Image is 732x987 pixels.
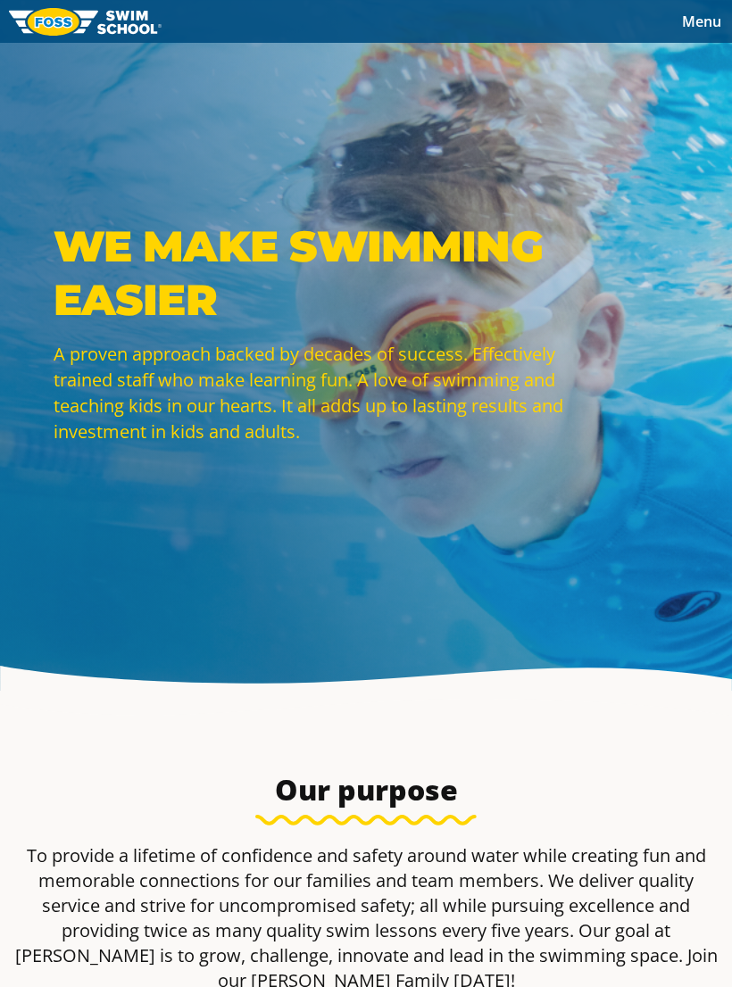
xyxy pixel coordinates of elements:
[682,12,721,31] span: Menu
[54,341,571,444] p: A proven approach backed by decades of success. Effectively trained staff who make learning fun. ...
[9,8,162,36] img: FOSS Swim School Logo
[54,220,571,327] p: WE MAKE SWIMMING EASIER
[671,8,732,35] button: Toggle navigation
[9,772,723,808] h3: Our purpose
